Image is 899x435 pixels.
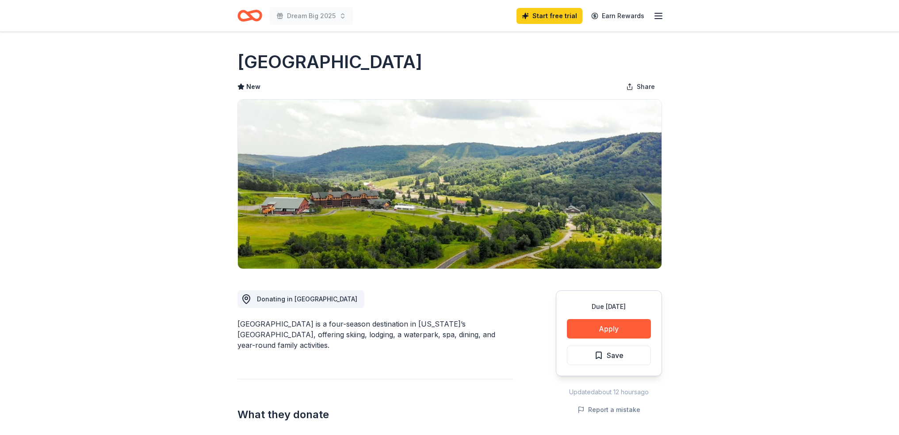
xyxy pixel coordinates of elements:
[237,5,262,26] a: Home
[238,100,662,269] img: Image for Greek Peak Mountain Resort
[237,319,513,350] div: [GEOGRAPHIC_DATA] is a four-season destination in [US_STATE]’s [GEOGRAPHIC_DATA], offering skiing...
[586,8,650,24] a: Earn Rewards
[287,11,336,21] span: Dream Big 2025
[567,346,651,365] button: Save
[556,387,662,397] div: Updated about 12 hours ago
[246,81,260,92] span: New
[607,350,624,361] span: Save
[567,319,651,339] button: Apply
[237,50,422,74] h1: [GEOGRAPHIC_DATA]
[516,8,582,24] a: Start free trial
[269,7,353,25] button: Dream Big 2025
[257,295,357,303] span: Donating in [GEOGRAPHIC_DATA]
[237,408,513,422] h2: What they donate
[567,301,651,312] div: Due [DATE]
[637,81,655,92] span: Share
[578,404,640,415] button: Report a mistake
[619,78,662,96] button: Share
